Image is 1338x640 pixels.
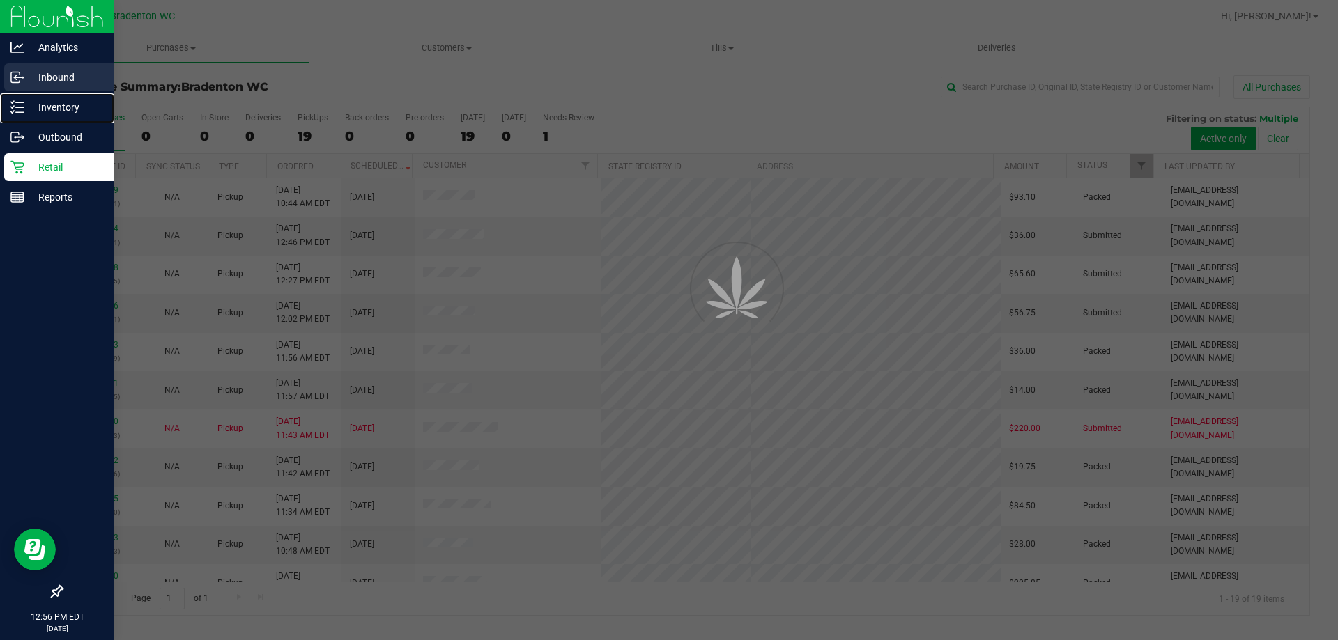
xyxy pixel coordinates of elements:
[24,159,108,175] p: Retail
[6,623,108,634] p: [DATE]
[10,100,24,114] inline-svg: Inventory
[10,190,24,204] inline-svg: Reports
[24,99,108,116] p: Inventory
[10,130,24,144] inline-svg: Outbound
[10,40,24,54] inline-svg: Analytics
[10,70,24,84] inline-svg: Inbound
[6,611,108,623] p: 12:56 PM EDT
[24,39,108,56] p: Analytics
[24,69,108,86] p: Inbound
[24,189,108,205] p: Reports
[24,129,108,146] p: Outbound
[14,529,56,570] iframe: Resource center
[10,160,24,174] inline-svg: Retail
